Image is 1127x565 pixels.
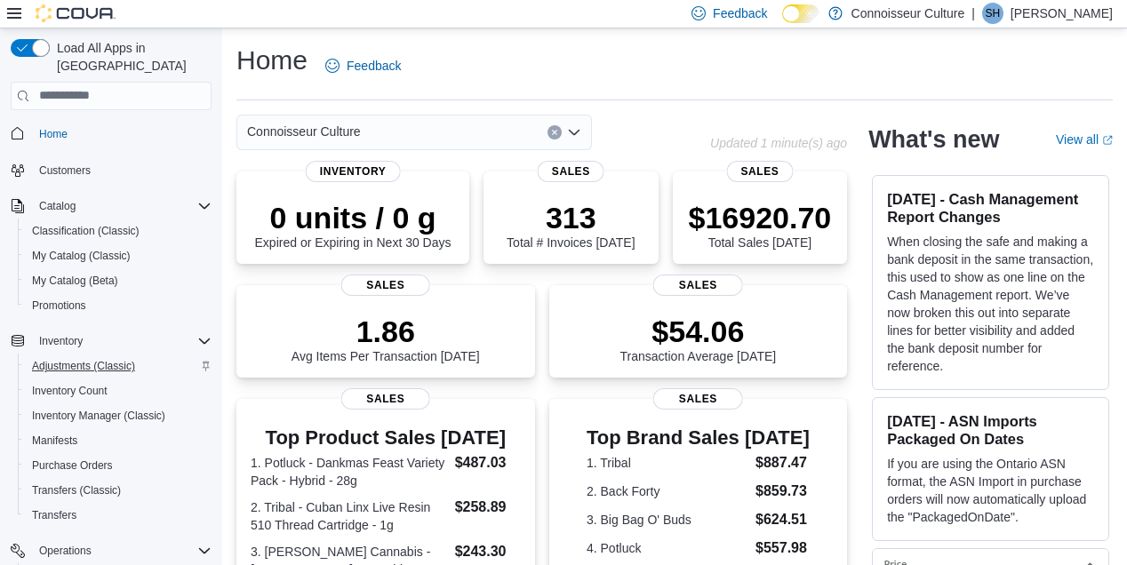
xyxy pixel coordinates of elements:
span: Customers [39,163,91,178]
span: Connoisseur Culture [247,121,361,142]
a: View allExternal link [1056,132,1113,147]
a: Adjustments (Classic) [25,355,142,377]
span: Inventory [39,334,83,348]
dd: $258.89 [455,497,521,518]
button: Adjustments (Classic) [18,354,219,378]
a: Purchase Orders [25,455,120,476]
a: Feedback [318,48,408,84]
a: Classification (Classic) [25,220,147,242]
span: Inventory [306,161,401,182]
a: Manifests [25,430,84,451]
button: Classification (Classic) [18,219,219,243]
button: Catalog [32,195,83,217]
button: Transfers (Classic) [18,478,219,503]
p: When closing the safe and making a bank deposit in the same transaction, this used to show as one... [887,233,1094,375]
span: Transfers [32,508,76,522]
button: Inventory [4,329,219,354]
span: Classification (Classic) [32,224,140,238]
span: Promotions [25,295,212,316]
h2: What's new [868,125,999,154]
span: Transfers (Classic) [25,480,212,501]
button: Operations [32,540,99,561]
div: Shana Hardy [982,3,1003,24]
div: Expired or Expiring in Next 30 Days [255,200,452,250]
a: My Catalog (Classic) [25,245,138,267]
span: Purchase Orders [32,458,113,473]
span: Feedback [713,4,767,22]
p: 0 units / 0 g [255,200,452,235]
div: Avg Items Per Transaction [DATE] [292,314,480,363]
a: Inventory Manager (Classic) [25,405,172,426]
p: $54.06 [620,314,777,349]
button: Inventory Manager (Classic) [18,403,219,428]
a: Promotions [25,295,93,316]
input: Dark Mode [782,4,819,23]
p: Updated 1 minute(s) ago [710,136,847,150]
dd: $487.03 [455,452,521,473]
p: If you are using the Ontario ASN format, the ASN Import in purchase orders will now automatically... [887,455,1094,526]
button: Promotions [18,293,219,318]
p: $16920.70 [689,200,832,235]
h3: Top Product Sales [DATE] [251,427,521,449]
span: Manifests [25,430,212,451]
dt: 1. Potluck - Dankmas Feast Variety Pack - Hybrid - 28g [251,454,448,489]
span: Inventory Manager (Classic) [32,409,165,423]
a: Transfers [25,505,84,526]
span: Dark Mode [782,23,783,24]
dt: 3. Big Bag O' Buds [587,511,748,529]
button: My Catalog (Beta) [18,268,219,293]
span: Catalog [32,195,212,217]
dd: $243.30 [455,541,521,562]
span: My Catalog (Beta) [25,270,212,291]
dd: $859.73 [755,481,810,502]
button: Clear input [548,125,562,139]
button: Customers [4,157,219,183]
span: Sales [653,388,743,410]
button: Operations [4,538,219,563]
span: Sales [340,388,430,410]
span: Sales [340,275,430,296]
span: SH [986,3,1001,24]
span: Load All Apps in [GEOGRAPHIC_DATA] [50,39,212,75]
button: Inventory Count [18,378,219,403]
dd: $887.47 [755,452,810,473]
p: | [971,3,975,24]
h3: [DATE] - ASN Imports Packaged On Dates [887,412,1094,448]
span: Inventory Count [32,384,108,398]
span: Home [39,127,68,141]
h1: Home [236,43,308,78]
span: Sales [653,275,743,296]
dd: $557.98 [755,537,810,559]
span: Operations [39,544,92,558]
a: My Catalog (Beta) [25,270,125,291]
h3: Top Brand Sales [DATE] [587,427,810,449]
button: My Catalog (Classic) [18,243,219,268]
p: 313 [507,200,635,235]
span: Customers [32,159,212,181]
span: Catalog [39,199,76,213]
span: Operations [32,540,212,561]
div: Transaction Average [DATE] [620,314,777,363]
dt: 2. Tribal - Cuban Linx Live Resin 510 Thread Cartridge - 1g [251,498,448,534]
a: Transfers (Classic) [25,480,128,501]
span: Promotions [32,298,86,313]
span: My Catalog (Beta) [32,274,118,288]
p: 1.86 [292,314,480,349]
dt: 1. Tribal [587,454,748,472]
span: Feedback [347,57,401,75]
span: Transfers [25,505,212,526]
button: Transfers [18,503,219,528]
span: Adjustments (Classic) [32,359,135,373]
button: Open list of options [567,125,581,139]
dt: 2. Back Forty [587,482,748,500]
button: Purchase Orders [18,453,219,478]
button: Manifests [18,428,219,453]
span: My Catalog (Classic) [32,249,131,263]
span: Inventory Count [25,380,212,402]
span: Manifests [32,434,77,448]
h3: [DATE] - Cash Management Report Changes [887,190,1094,226]
div: Total Sales [DATE] [689,200,832,250]
button: Inventory [32,330,90,352]
a: Inventory Count [25,380,115,402]
a: Customers [32,160,98,181]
